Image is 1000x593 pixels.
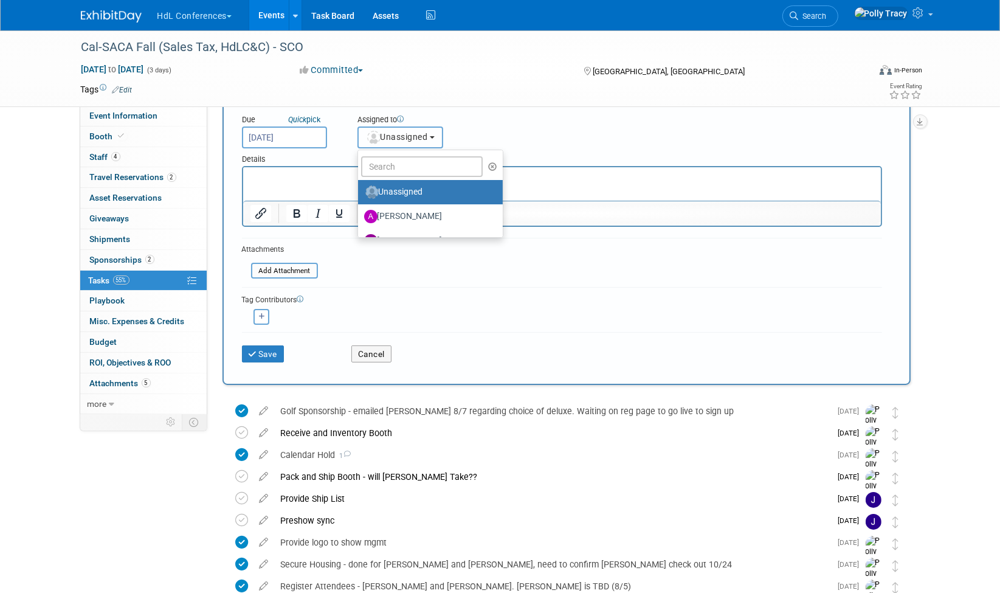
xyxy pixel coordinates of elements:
[253,471,275,482] a: edit
[866,492,881,508] img: Johnny Nguyen
[838,407,866,415] span: [DATE]
[90,358,171,367] span: ROI, Objectives & ROO
[147,66,172,74] span: (3 days)
[336,452,351,460] span: 1
[80,353,207,373] a: ROI, Objectives & ROO
[90,193,162,203] span: Asset Reservations
[242,127,327,148] input: Due Date
[838,451,866,459] span: [DATE]
[275,532,831,553] div: Provide logo to show mgmt
[81,10,142,23] img: ExhibitDay
[90,152,120,162] span: Staff
[854,7,908,20] img: Polly Tracy
[351,345,391,362] button: Cancel
[88,399,107,409] span: more
[80,250,207,270] a: Sponsorships2
[80,147,207,167] a: Staff4
[880,65,892,75] img: Format-Inperson.png
[593,67,745,76] span: [GEOGRAPHIC_DATA], [GEOGRAPHIC_DATA]
[866,470,884,502] img: Polly Tracy
[894,66,922,75] div: In-Person
[80,291,207,311] a: Playbook
[90,337,117,347] span: Budget
[90,111,158,120] span: Event Information
[90,378,151,388] span: Attachments
[90,255,154,265] span: Sponsorships
[838,429,866,437] span: [DATE]
[242,114,339,127] div: Due
[364,207,491,226] label: [PERSON_NAME]
[253,581,275,592] a: edit
[80,311,207,331] a: Misc. Expenses & Credits
[107,64,119,74] span: to
[798,63,923,81] div: Event Format
[275,445,831,465] div: Calendar Hold
[866,514,881,530] img: Johnny Nguyen
[357,114,504,127] div: Assigned to
[799,12,827,21] span: Search
[275,401,831,421] div: Golf Sponsorship - emailed [PERSON_NAME] 8/7 regarding choice of deluxe. Waiting on reg page to g...
[253,406,275,417] a: edit
[80,167,207,187] a: Travel Reservations2
[893,560,899,572] i: Move task
[250,205,271,222] button: Insert/edit link
[90,213,129,223] span: Giveaways
[80,229,207,249] a: Shipments
[893,429,899,440] i: Move task
[80,373,207,394] a: Attachments5
[253,515,275,526] a: edit
[145,255,154,264] span: 2
[90,172,176,182] span: Travel Reservations
[838,494,866,503] span: [DATE]
[167,173,176,182] span: 2
[866,404,884,437] img: Polly Tracy
[253,449,275,460] a: edit
[253,428,275,439] a: edit
[90,296,125,305] span: Playbook
[328,205,349,222] button: Underline
[838,582,866,591] span: [DATE]
[90,234,131,244] span: Shipments
[275,466,831,487] div: Pack and Ship Booth - will [PERSON_NAME] Take??
[275,423,831,443] div: Receive and Inventory Booth
[364,234,378,248] img: B.jpg
[782,5,838,27] a: Search
[77,36,851,58] div: Cal-SACA Fall (Sales Tax, HdLC&C) - SCO
[142,378,151,387] span: 5
[357,127,444,148] button: Unassigned
[361,156,483,177] input: Search
[866,558,884,590] img: Polly Tracy
[119,133,125,139] i: Booth reservation complete
[80,394,207,414] a: more
[364,210,378,223] img: A.jpg
[161,414,182,430] td: Personalize Event Tab Strip
[838,473,866,481] span: [DATE]
[80,271,207,291] a: Tasks55%
[366,132,428,142] span: Unassigned
[893,473,899,484] i: Move task
[243,167,881,201] iframe: Rich Text Area
[242,244,318,255] div: Attachments
[364,182,491,202] label: Unassigned
[838,538,866,547] span: [DATE]
[295,64,368,77] button: Committed
[80,106,207,126] a: Event Information
[893,451,899,462] i: Move task
[80,332,207,352] a: Budget
[893,407,899,418] i: Move task
[364,231,491,251] label: [PERSON_NAME]
[838,560,866,569] span: [DATE]
[866,426,884,459] img: Polly Tracy
[275,510,831,531] div: Preshow sync
[275,488,831,509] div: Provide Ship List
[866,536,884,568] img: Polly Tracy
[242,293,882,305] div: Tag Contributors
[80,209,207,229] a: Giveaways
[112,86,133,94] a: Edit
[242,148,882,166] div: Details
[81,64,145,75] span: [DATE] [DATE]
[111,152,120,161] span: 4
[80,127,207,147] a: Booth
[182,414,207,430] td: Toggle Event Tabs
